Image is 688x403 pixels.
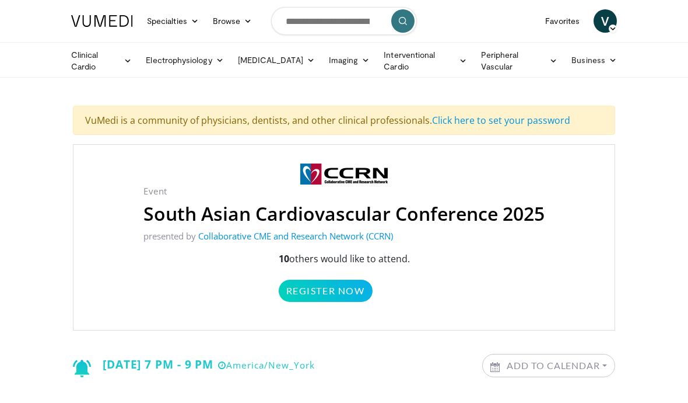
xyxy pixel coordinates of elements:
[73,360,91,377] img: Notification icon
[143,185,545,198] p: Event
[474,49,564,72] a: Peripheral Vascular
[538,9,587,33] a: Favorites
[140,9,206,33] a: Specialties
[322,48,377,72] a: Imaging
[377,49,474,72] a: Interventional Cardio
[231,48,322,72] a: [MEDICAL_DATA]
[564,48,624,72] a: Business
[64,49,139,72] a: Clinical Cardio
[198,230,393,242] a: Collaborative CME and Research Network (CCRN)
[271,7,417,35] input: Search topics, interventions
[73,354,315,377] div: [DATE] 7 PM - 9 PM
[279,280,373,302] a: Register Now
[73,106,615,135] div: VuMedi is a community of physicians, dentists, and other clinical professionals.
[206,9,259,33] a: Browse
[490,362,500,372] img: Calendar icon
[300,164,388,185] img: Collaborative CME and Research Network (CCRN)
[279,252,289,265] strong: 10
[71,15,133,27] img: VuMedi Logo
[279,252,410,302] p: others would like to attend.
[483,355,615,377] a: Add to Calendar
[143,203,545,225] h2: South Asian Cardiovascular Conference 2025
[218,359,314,371] small: America/New_York
[139,48,230,72] a: Electrophysiology
[594,9,617,33] a: V
[432,114,570,127] a: Click here to set your password
[143,230,545,243] p: presented by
